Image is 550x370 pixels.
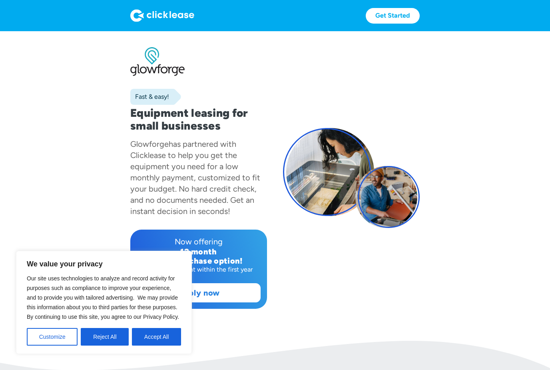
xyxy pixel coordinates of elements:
div: Glowforge [130,139,169,149]
div: Fast & easy! [130,93,169,101]
div: early purchase option! [137,256,261,266]
div: 12 month [137,247,261,256]
div: Purchase outright within the first year [137,266,261,274]
p: We value your privacy [27,259,181,269]
img: Logo [130,9,194,22]
span: Our site uses technologies to analyze and record activity for purposes such as compliance to impr... [27,275,179,320]
a: Apply now [137,284,260,302]
div: We value your privacy [16,251,192,354]
a: Get Started [366,8,420,24]
button: Reject All [81,328,129,346]
div: Now offering [137,236,261,247]
h1: Equipment leasing for small businesses [130,106,267,132]
div: has partnered with Clicklease to help you get the equipment you need for a low monthly payment, c... [130,139,260,216]
button: Customize [27,328,78,346]
button: Accept All [132,328,181,346]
